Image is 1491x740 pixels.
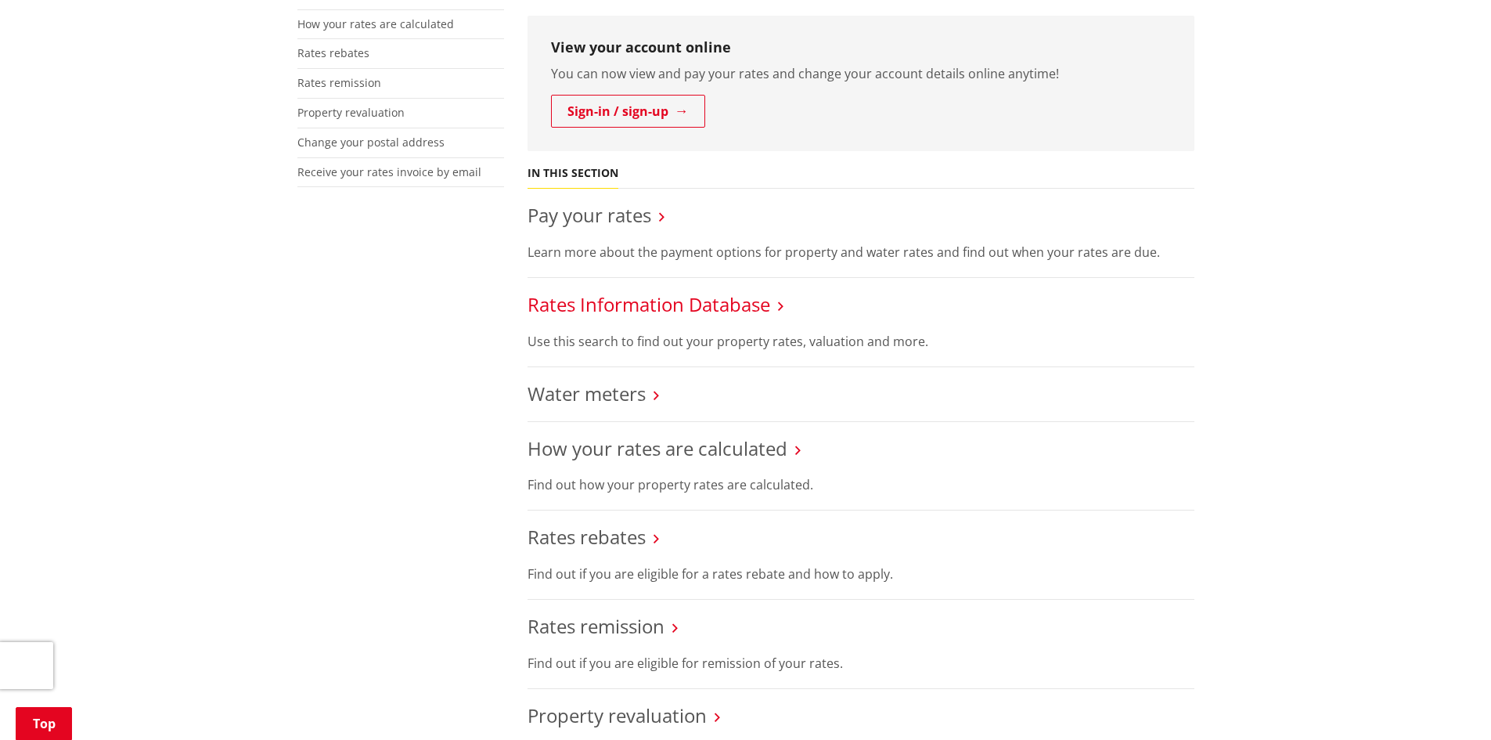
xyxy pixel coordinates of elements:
a: Change your postal address [297,135,445,150]
iframe: Messenger Launcher [1419,674,1475,731]
a: Rates Information Database [528,291,770,317]
a: Rates remission [528,613,664,639]
p: Find out if you are eligible for remission of your rates. [528,654,1194,673]
p: Use this search to find out your property rates, valuation and more. [528,332,1194,351]
a: Pay your rates [528,202,651,228]
a: Water meters [528,381,646,406]
a: Rates rebates [297,45,369,60]
p: Learn more about the payment options for property and water rates and find out when your rates ar... [528,243,1194,262]
a: Receive your rates invoice by email [297,164,481,179]
a: Rates remission [297,75,381,90]
a: Property revaluation [528,702,707,728]
a: Rates rebates [528,524,646,550]
p: You can now view and pay your rates and change your account details online anytime! [551,64,1171,83]
a: How your rates are calculated [528,435,787,461]
a: Sign-in / sign-up [551,95,705,128]
h3: View your account online [551,39,1171,56]
a: How your rates are calculated [297,16,454,31]
a: Property revaluation [297,105,405,120]
p: Find out how your property rates are calculated. [528,475,1194,494]
h5: In this section [528,167,618,180]
p: Find out if you are eligible for a rates rebate and how to apply. [528,565,1194,583]
a: Top [16,707,72,740]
